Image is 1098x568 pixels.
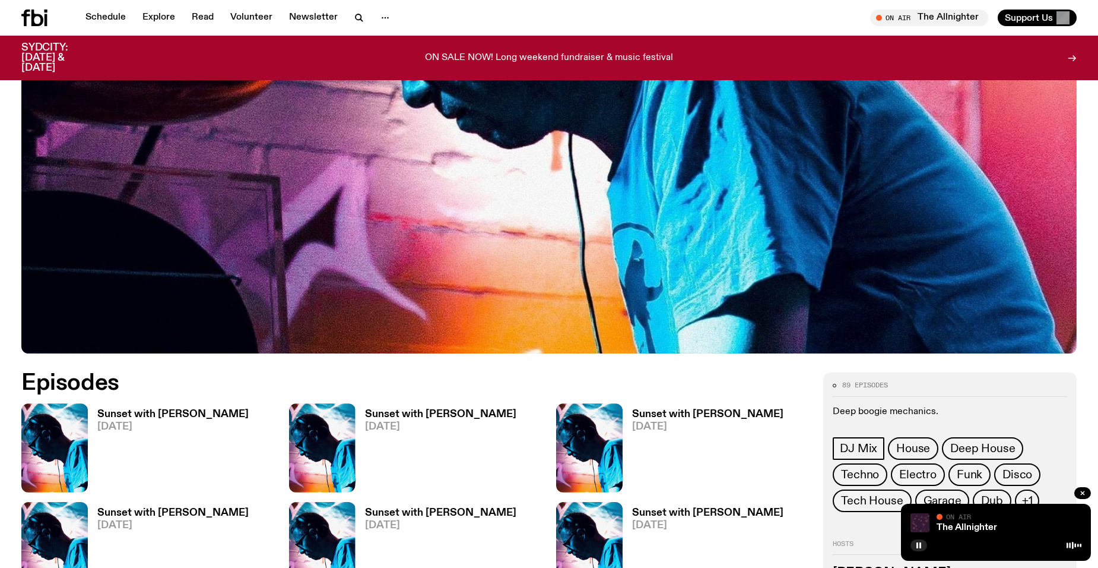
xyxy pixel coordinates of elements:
button: +1 [1015,490,1040,512]
span: Funk [957,468,982,481]
span: Tech House [841,494,903,507]
h3: Sunset with [PERSON_NAME] [632,409,783,419]
img: Simon Caldwell stands side on, looking downwards. He has headphones on. Behind him is a brightly ... [289,403,356,492]
a: Newsletter [282,10,345,26]
h3: SYDCITY: [DATE] & [DATE] [21,43,97,73]
a: Sunset with [PERSON_NAME][DATE] [356,409,516,492]
a: Funk [948,463,991,486]
img: Simon Caldwell stands side on, looking downwards. He has headphones on. Behind him is a brightly ... [556,403,623,492]
span: Disco [1002,468,1032,481]
h2: Hosts [833,541,1067,555]
a: Dub [973,490,1011,512]
a: Sunset with [PERSON_NAME][DATE] [623,409,783,492]
span: 89 episodes [842,382,888,389]
span: [DATE] [97,422,249,432]
h3: Sunset with [PERSON_NAME] [365,508,516,518]
span: +1 [1022,494,1033,507]
a: Disco [994,463,1040,486]
a: House [888,437,938,460]
a: Deep House [942,437,1023,460]
a: DJ Mix [833,437,884,460]
a: Read [185,10,221,26]
a: Sunset with [PERSON_NAME][DATE] [88,409,249,492]
span: Deep House [950,442,1015,455]
span: [DATE] [365,422,516,432]
h2: Episodes [21,373,720,394]
p: ON SALE NOW! Long weekend fundraiser & music festival [425,53,673,64]
span: Dub [981,494,1002,507]
a: Schedule [78,10,133,26]
span: Electro [899,468,937,481]
h3: Sunset with [PERSON_NAME] [97,508,249,518]
a: Tech House [833,490,911,512]
span: Support Us [1005,12,1053,23]
h3: Sunset with [PERSON_NAME] [632,508,783,518]
span: Garage [924,494,961,507]
h3: Sunset with [PERSON_NAME] [365,409,516,419]
a: Techno [833,463,887,486]
p: Deep boogie mechanics. [833,406,1067,418]
img: Simon Caldwell stands side on, looking downwards. He has headphones on. Behind him is a brightly ... [21,403,88,492]
span: DJ Mix [840,442,877,455]
span: Techno [841,468,879,481]
span: [DATE] [365,520,516,531]
button: On AirThe Allnighter [870,10,988,26]
span: [DATE] [632,422,783,432]
span: On Air [946,513,971,520]
h3: Sunset with [PERSON_NAME] [97,409,249,419]
a: Volunteer [223,10,280,26]
span: [DATE] [632,520,783,531]
span: [DATE] [97,520,249,531]
span: House [896,442,930,455]
a: Garage [915,490,970,512]
a: The Allnighter [937,523,997,532]
button: Support Us [998,10,1077,26]
a: Electro [891,463,945,486]
a: Explore [135,10,182,26]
